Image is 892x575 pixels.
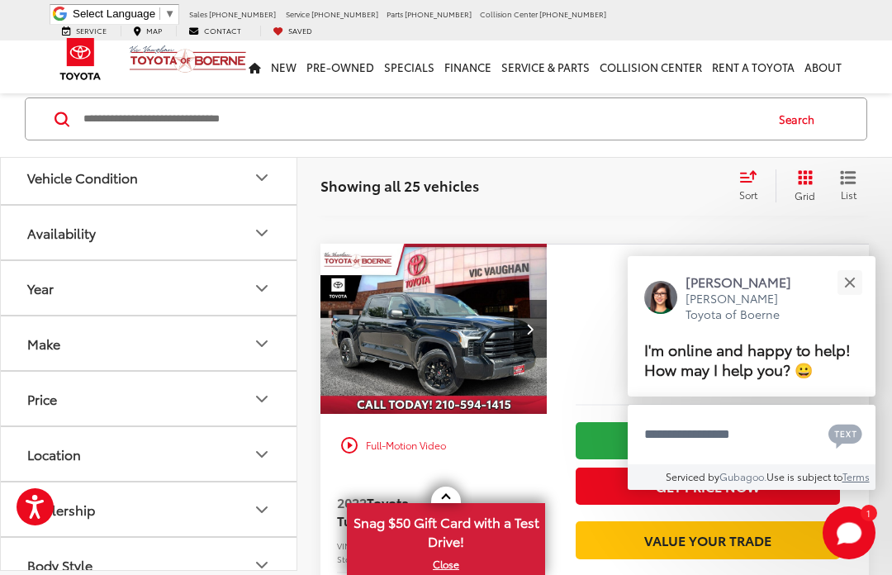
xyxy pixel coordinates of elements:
[719,469,766,483] a: Gubagoo.
[576,521,840,558] a: Value Your Trade
[337,492,409,530] span: Toyota Tundra
[840,188,856,202] span: List
[176,26,254,36] a: Contact
[146,25,162,36] span: Map
[514,300,547,358] button: Next image
[121,26,174,36] a: Map
[27,391,57,406] div: Price
[27,169,138,185] div: Vehicle Condition
[842,469,870,483] a: Terms
[301,40,379,93] a: Pre-Owned
[823,416,867,453] button: Chat with SMS
[286,8,310,19] span: Service
[252,278,272,297] div: Year
[832,264,867,300] button: Close
[337,493,473,530] a: 2022Toyota TundraSR5
[731,169,776,202] button: Select sort value
[252,388,272,408] div: Price
[252,333,272,353] div: Make
[828,422,862,449] svg: Text
[73,7,175,20] a: Select Language​
[1,482,298,536] button: DealershipDealership
[686,291,808,323] p: [PERSON_NAME] Toyota of Boerne
[27,446,81,462] div: Location
[164,7,175,20] span: ▼
[739,188,757,202] span: Sort
[707,40,799,93] a: Rent a Toyota
[1,150,298,204] button: Vehicle ConditionVehicle Condition
[823,506,875,559] svg: Start Chat
[1,427,298,481] button: LocationLocation
[266,40,301,93] a: New
[311,8,378,19] span: [PHONE_NUMBER]
[439,40,496,93] a: Finance
[1,316,298,370] button: MakeMake
[252,554,272,574] div: Body Style
[260,26,325,36] a: My Saved Vehicles
[1,372,298,425] button: PricePrice
[1,206,298,259] button: AvailabilityAvailability
[27,335,60,351] div: Make
[576,359,840,375] span: [DATE] Price:
[576,422,840,459] a: Check Availability
[320,244,548,414] div: 2022 Toyota Tundra SR5 0
[628,405,875,464] textarea: Type your message
[666,469,719,483] span: Serviced by
[27,557,93,573] div: Body Style
[337,539,353,552] span: VIN:
[799,40,847,93] a: About
[866,509,871,516] span: 1
[159,7,160,20] span: ​
[204,25,241,36] span: Contact
[539,8,606,19] span: [PHONE_NUMBER]
[27,280,54,296] div: Year
[763,98,838,140] button: Search
[50,26,119,36] a: Service
[209,8,276,19] span: [PHONE_NUMBER]
[82,99,763,139] input: Search by Make, Model, or Keyword
[766,469,842,483] span: Use is subject to
[576,309,840,350] span: $35,200
[189,8,207,19] span: Sales
[349,505,543,555] span: Snag $50 Gift Card with a Test Drive!
[379,40,439,93] a: Specials
[795,188,815,202] span: Grid
[76,25,107,36] span: Service
[337,553,361,565] span: Stock:
[320,244,548,416] img: 2022 Toyota Tundra SR5
[252,444,272,463] div: Location
[252,499,272,519] div: Dealership
[27,225,96,240] div: Availability
[27,501,95,517] div: Dealership
[387,8,403,19] span: Parts
[73,7,155,20] span: Select Language
[823,506,875,559] button: Toggle Chat Window
[50,32,111,86] img: Toyota
[405,8,472,19] span: [PHONE_NUMBER]
[480,8,538,19] span: Collision Center
[252,222,272,242] div: Availability
[496,40,595,93] a: Service & Parts: Opens in a new tab
[252,167,272,187] div: Vehicle Condition
[288,25,312,36] span: Saved
[320,175,479,195] span: Showing all 25 vehicles
[320,244,548,414] a: 2022 Toyota Tundra SR52022 Toyota Tundra SR52022 Toyota Tundra SR52022 Toyota Tundra SR5
[337,492,367,511] span: 2022
[686,273,808,291] p: [PERSON_NAME]
[776,169,828,202] button: Grid View
[644,338,851,380] span: I'm online and happy to help! How may I help you? 😀
[628,256,875,490] div: Close[PERSON_NAME][PERSON_NAME] Toyota of BoerneI'm online and happy to help! How may I help you?...
[1,261,298,315] button: YearYear
[828,169,869,202] button: List View
[129,45,247,74] img: Vic Vaughan Toyota of Boerne
[595,40,707,93] a: Collision Center
[244,40,266,93] a: Home
[576,468,840,505] button: Get Price Now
